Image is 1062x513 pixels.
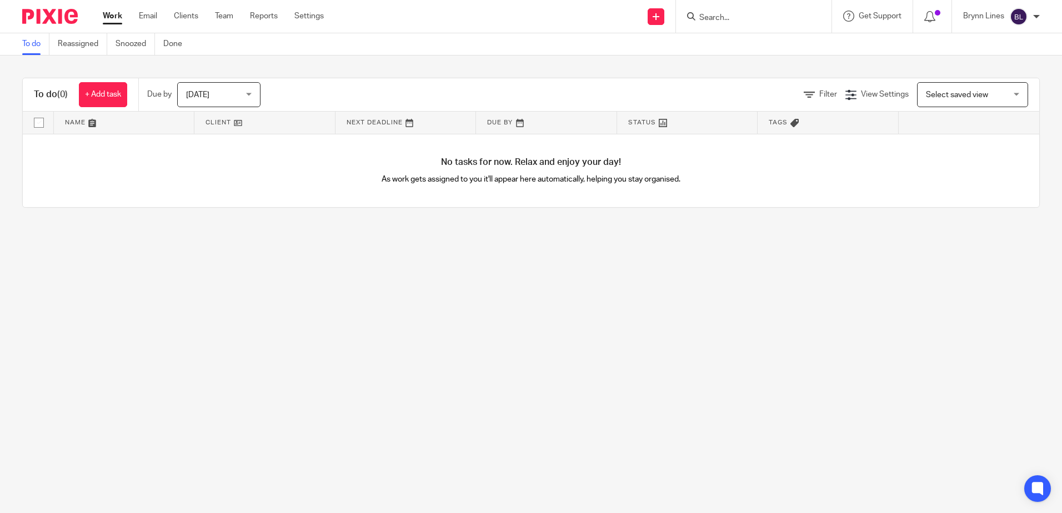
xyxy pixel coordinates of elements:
a: Work [103,11,122,22]
img: svg%3E [1010,8,1028,26]
a: Reports [250,11,278,22]
input: Search [698,13,798,23]
a: To do [22,33,49,55]
h4: No tasks for now. Relax and enjoy your day! [23,157,1039,168]
span: Get Support [859,12,901,20]
a: Clients [174,11,198,22]
h1: To do [34,89,68,100]
img: Pixie [22,9,78,24]
p: As work gets assigned to you it'll appear here automatically, helping you stay organised. [277,174,785,185]
a: Email [139,11,157,22]
p: Due by [147,89,172,100]
span: Select saved view [926,91,988,99]
span: [DATE] [186,91,209,99]
a: Reassigned [58,33,107,55]
span: View Settings [861,90,909,98]
a: Snoozed [116,33,155,55]
span: Tags [769,119,788,125]
a: Team [215,11,233,22]
a: Done [163,33,191,55]
span: Filter [819,90,837,98]
span: (0) [57,90,68,99]
a: Settings [294,11,324,22]
p: Brynn Lines [963,11,1004,22]
a: + Add task [79,82,127,107]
